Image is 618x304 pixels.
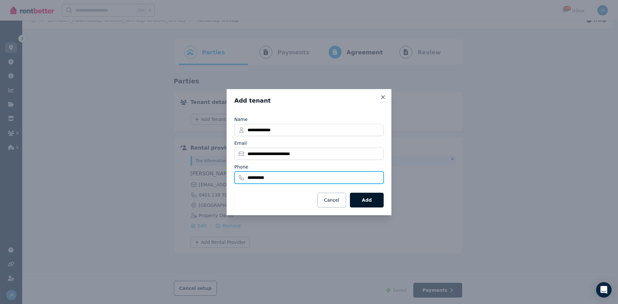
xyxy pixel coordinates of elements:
div: Open Intercom Messenger [596,282,612,298]
h3: Add tenant [234,97,384,105]
button: Add [350,193,384,207]
label: Email [234,140,247,146]
button: Cancel [317,193,346,207]
label: Phone [234,164,248,170]
label: Name [234,116,248,123]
